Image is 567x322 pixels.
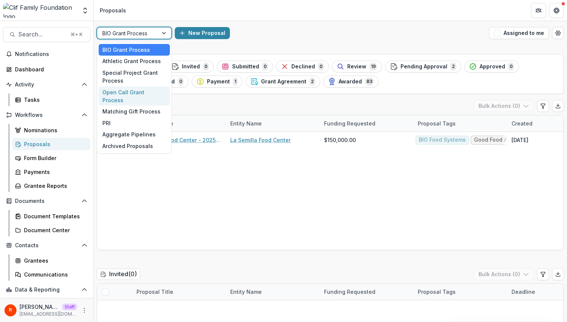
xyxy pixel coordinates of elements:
[3,48,90,60] button: Notifications
[3,109,90,121] button: Open Workflows
[80,306,89,315] button: More
[319,119,380,127] div: Funding Requested
[24,226,84,234] div: Document Center
[537,100,549,112] button: Edit table settings
[62,304,77,310] p: Staff
[365,77,374,86] span: 83
[3,239,90,251] button: Open Contacts
[18,31,66,38] span: Search...
[132,288,178,296] div: Proposal Title
[262,62,268,71] span: 0
[3,3,77,18] img: Clif Family Foundation logo
[347,63,366,70] span: Review
[24,182,84,190] div: Grantee Reports
[182,63,200,70] span: Invited
[369,62,377,71] span: 19
[413,115,507,132] div: Proposal Tags
[12,94,90,106] a: Tasks
[531,3,546,18] button: Partners
[552,100,564,112] button: Export table data
[385,60,461,73] button: Pending Approval2
[226,115,319,132] div: Entity Name
[291,63,315,70] span: Declined
[99,140,170,152] div: Archived Proposals
[474,100,534,112] button: Bulk Actions (0)
[226,288,266,296] div: Entity Name
[12,124,90,136] a: Nominations
[319,288,380,296] div: Funding Requested
[99,129,170,141] div: Aggregate Pipelines
[400,63,447,70] span: Pending Approval
[12,166,90,178] a: Payments
[324,136,356,144] span: $150,000.00
[232,63,259,70] span: Submitted
[489,27,549,39] button: Assigned to me
[192,76,243,88] button: Payment1
[12,138,90,150] a: Proposals
[24,154,84,162] div: Form Builder
[24,212,84,220] div: Document Templates
[230,136,291,144] a: La Semilla Food Center
[319,284,413,300] div: Funding Requested
[3,63,90,76] a: Dashboard
[12,152,90,164] a: Form Builder
[15,112,78,118] span: Workflows
[226,284,319,300] div: Entity Name
[332,60,382,73] button: Review19
[80,3,90,18] button: Open entity switcher
[552,27,564,39] button: Open table manager
[480,63,505,70] span: Approved
[19,311,77,317] p: [EMAIL_ADDRESS][DOMAIN_NAME]
[339,79,362,85] span: Awarded
[511,136,528,144] div: [DATE]
[413,119,460,127] div: Proposal Tags
[233,77,238,86] span: 1
[24,126,84,134] div: Nominations
[474,268,534,280] button: Bulk Actions (0)
[450,62,456,71] span: 2
[413,284,507,300] div: Proposal Tags
[132,284,226,300] div: Proposal Title
[226,119,266,127] div: Entity Name
[319,115,413,132] div: Funding Requested
[15,65,84,73] div: Dashboard
[3,195,90,207] button: Open Documents
[12,224,90,236] a: Document Center
[12,210,90,222] a: Document Templates
[537,268,549,280] button: Edit table settings
[552,268,564,280] button: Export table data
[100,6,126,14] div: Proposals
[136,136,221,144] a: La Semilla Food Center - 2025 - BIO Grant Application
[507,288,540,296] div: Deadline
[12,254,90,267] a: Grantees
[549,3,564,18] button: Get Help
[464,60,519,73] button: Approved0
[99,117,170,129] div: PRI
[99,56,170,67] div: Athletic Grant Process
[15,82,78,88] span: Activity
[99,106,170,117] div: Matching Gift Process
[15,51,87,57] span: Notifications
[15,198,78,204] span: Documents
[15,242,78,249] span: Contacts
[276,60,329,73] button: Declined0
[3,79,90,91] button: Open Activity
[3,27,90,42] button: Search...
[318,62,324,71] span: 0
[97,5,129,16] nav: breadcrumb
[99,44,170,56] div: BIO Grant Process
[207,79,230,85] span: Payment
[24,140,84,148] div: Proposals
[12,268,90,281] a: Communications
[132,115,226,132] div: Proposal Title
[15,287,78,293] span: Data & Reporting
[413,288,460,296] div: Proposal Tags
[175,27,230,39] button: New Proposal
[246,76,320,88] button: Grant Agreement2
[3,284,90,296] button: Open Data & Reporting
[166,60,214,73] button: Invited0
